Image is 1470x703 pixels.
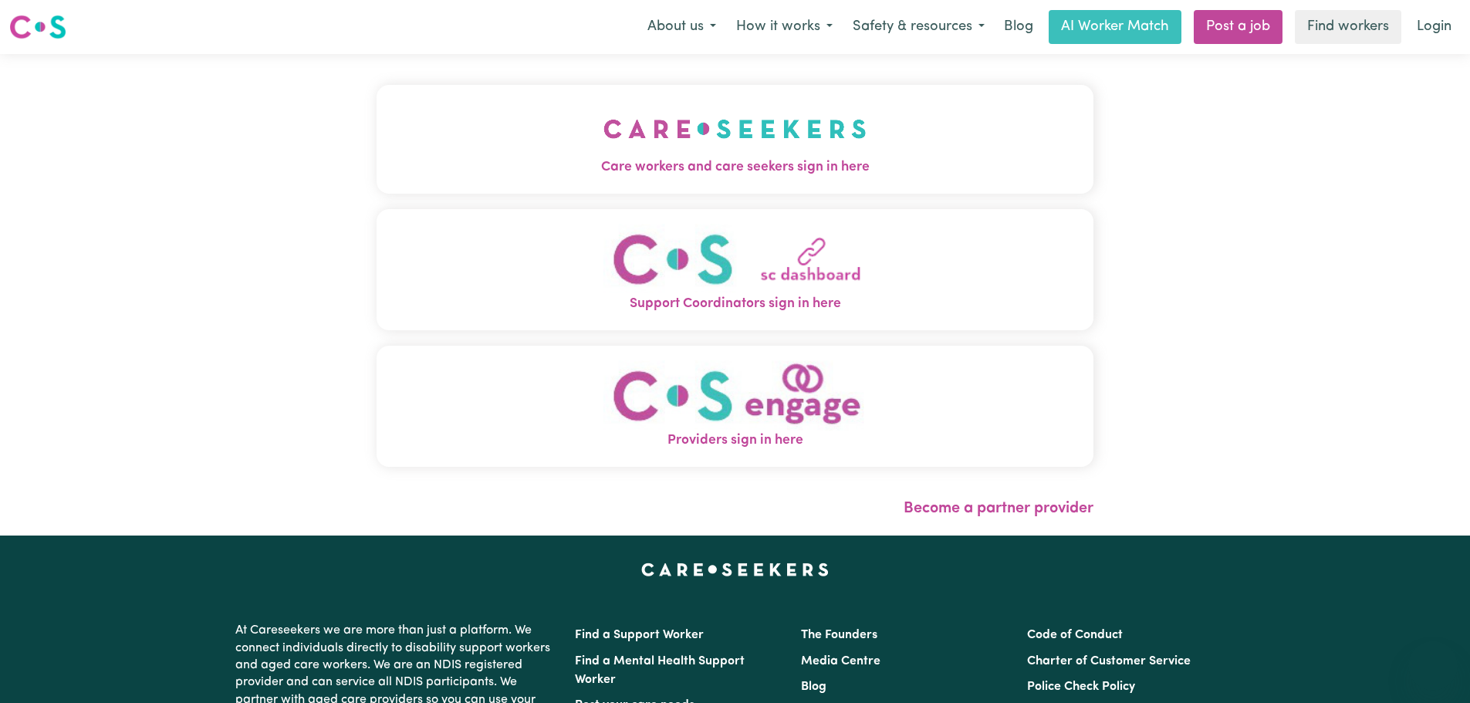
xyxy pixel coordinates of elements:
a: Find a Mental Health Support Worker [575,655,745,686]
a: Become a partner provider [904,501,1093,516]
span: Support Coordinators sign in here [377,294,1093,314]
iframe: Button to launch messaging window [1408,641,1458,691]
a: Careseekers logo [9,9,66,45]
a: The Founders [801,629,877,641]
a: Charter of Customer Service [1027,655,1191,668]
button: Safety & resources [843,11,995,43]
img: Careseekers logo [9,13,66,41]
a: Find a Support Worker [575,629,704,641]
a: Careseekers home page [641,563,829,576]
a: Blog [801,681,826,693]
button: How it works [726,11,843,43]
a: Login [1407,10,1461,44]
button: Support Coordinators sign in here [377,208,1093,330]
span: Providers sign in here [377,431,1093,451]
span: Care workers and care seekers sign in here [377,157,1093,177]
a: Police Check Policy [1027,681,1135,693]
a: Find workers [1295,10,1401,44]
button: Providers sign in here [377,345,1093,466]
a: AI Worker Match [1049,10,1181,44]
a: Blog [995,10,1043,44]
button: Care workers and care seekers sign in here [377,85,1093,193]
a: Post a job [1194,10,1282,44]
a: Media Centre [801,655,880,668]
a: Code of Conduct [1027,629,1123,641]
button: About us [637,11,726,43]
